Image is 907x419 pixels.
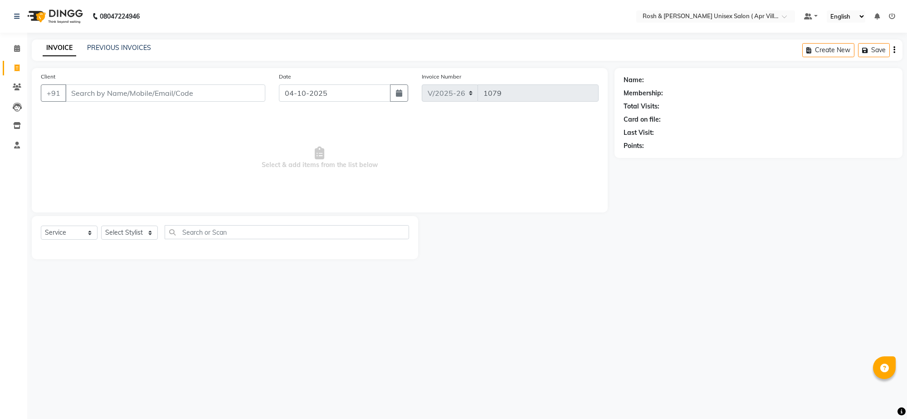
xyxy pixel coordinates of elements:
button: Save [858,43,890,57]
b: 08047224946 [100,4,140,29]
a: INVOICE [43,40,76,56]
div: Last Visit: [624,128,654,138]
iframe: chat widget [869,383,898,410]
label: Client [41,73,55,81]
div: Card on file: [624,115,661,124]
input: Search by Name/Mobile/Email/Code [65,84,265,102]
span: Select & add items from the list below [41,113,599,203]
div: Points: [624,141,644,151]
button: +91 [41,84,66,102]
input: Search or Scan [165,225,409,239]
label: Invoice Number [422,73,461,81]
button: Create New [802,43,854,57]
label: Date [279,73,291,81]
img: logo [23,4,85,29]
a: PREVIOUS INVOICES [87,44,151,52]
div: Name: [624,75,644,85]
div: Total Visits: [624,102,659,111]
div: Membership: [624,89,663,98]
